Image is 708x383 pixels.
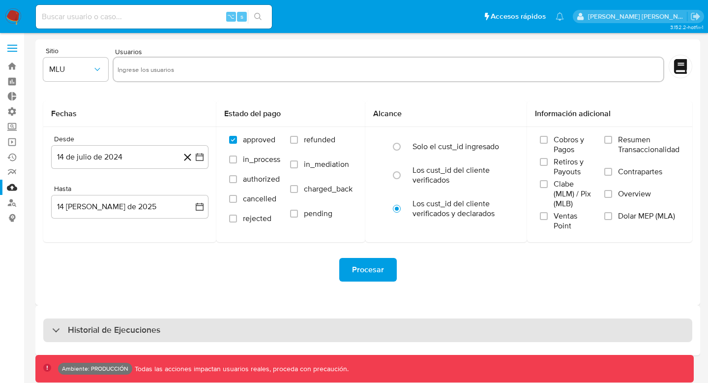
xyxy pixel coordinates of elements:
[132,364,349,374] p: Todas las acciones impactan usuarios reales, proceda con precaución.
[690,11,701,22] a: Salir
[62,367,128,371] p: Ambiente: PRODUCCIÓN
[227,12,235,21] span: ⌥
[491,11,546,22] span: Accesos rápidos
[36,10,272,23] input: Buscar usuario o caso...
[588,12,687,21] p: stella.andriano@mercadolibre.com
[248,10,268,24] button: search-icon
[240,12,243,21] span: s
[556,12,564,21] a: Notificaciones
